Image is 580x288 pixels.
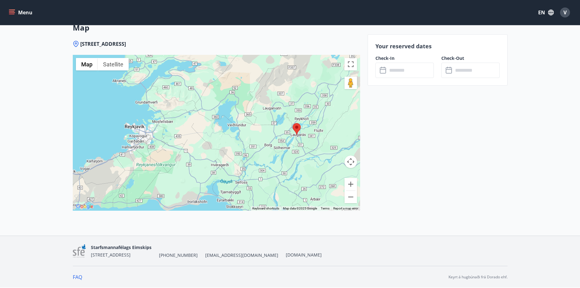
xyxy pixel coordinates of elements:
span: Map data ©2025 Google [283,207,317,210]
span: [STREET_ADDRESS] [80,41,126,47]
button: Keyboard shortcuts [252,206,279,211]
h3: Map [73,22,360,33]
label: Check-In [375,55,434,61]
span: Starfsmannafélags Eimskips [91,244,151,250]
button: EN [536,7,556,18]
a: Report a map error [333,207,358,210]
button: Zoom out [345,191,357,203]
button: Show street map [76,58,98,70]
a: FAQ [73,274,82,281]
button: Drag Pegman onto the map to open Street View [345,77,357,89]
span: [PHONE_NUMBER] [159,252,198,258]
a: [DOMAIN_NAME] [286,252,322,258]
button: V [558,5,573,20]
button: Toggle fullscreen view [345,58,357,70]
span: [EMAIL_ADDRESS][DOMAIN_NAME] [205,252,278,258]
p: Your reserved dates [375,42,500,50]
label: Check-Out [441,55,500,61]
span: V [563,9,567,16]
img: 7sa1LslLnpN6OqSLT7MqncsxYNiZGdZT4Qcjshc2.png [73,244,86,258]
p: Keyrt á hugbúnaði frá Dorado ehf. [449,274,508,280]
a: Open this area in Google Maps (opens a new window) [74,203,95,211]
button: Zoom in [345,178,357,190]
img: Google [74,203,95,211]
span: [STREET_ADDRESS] [91,252,131,258]
a: Terms (opens in new tab) [321,207,330,210]
button: menu [7,7,35,18]
button: Show satellite imagery [98,58,129,70]
button: Map camera controls [345,156,357,168]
